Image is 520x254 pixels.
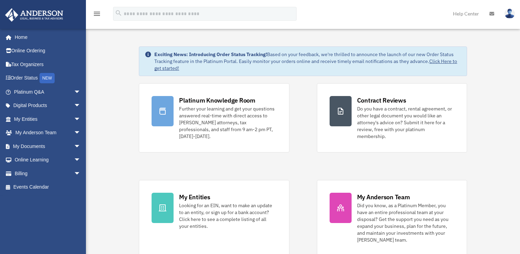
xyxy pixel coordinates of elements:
[357,202,454,243] div: Did you know, as a Platinum Member, you have an entire professional team at your disposal? Get th...
[5,180,91,194] a: Events Calendar
[179,193,210,201] div: My Entities
[5,167,91,180] a: Billingarrow_drop_down
[317,83,467,152] a: Contract Reviews Do you have a contract, rental agreement, or other legal document you would like...
[74,153,88,167] span: arrow_drop_down
[74,139,88,154] span: arrow_drop_down
[5,30,88,44] a: Home
[357,96,406,105] div: Contract Reviews
[154,51,267,57] strong: Exciting News: Introducing Order Status Tracking!
[139,83,289,152] a: Platinum Knowledge Room Further your learning and get your questions answered real-time with dire...
[74,167,88,181] span: arrow_drop_down
[5,139,91,153] a: My Documentsarrow_drop_down
[357,105,454,140] div: Do you have a contract, rental agreement, or other legal document you would like an attorney's ad...
[93,12,101,18] a: menu
[3,8,65,22] img: Anderson Advisors Platinum Portal
[74,126,88,140] span: arrow_drop_down
[40,73,55,83] div: NEW
[5,112,91,126] a: My Entitiesarrow_drop_down
[5,71,91,85] a: Order StatusNEW
[5,126,91,140] a: My Anderson Teamarrow_drop_down
[154,58,457,71] a: Click Here to get started!
[154,51,461,72] div: Based on your feedback, we're thrilled to announce the launch of our new Order Status Tracking fe...
[179,202,276,230] div: Looking for an EIN, want to make an update to an entity, or sign up for a bank account? Click her...
[5,44,91,58] a: Online Ordering
[505,9,515,19] img: User Pic
[74,85,88,99] span: arrow_drop_down
[179,96,255,105] div: Platinum Knowledge Room
[74,99,88,113] span: arrow_drop_down
[93,10,101,18] i: menu
[5,153,91,167] a: Online Learningarrow_drop_down
[5,57,91,71] a: Tax Organizers
[5,85,91,99] a: Platinum Q&Aarrow_drop_down
[357,193,410,201] div: My Anderson Team
[74,112,88,126] span: arrow_drop_down
[115,9,122,17] i: search
[5,99,91,113] a: Digital Productsarrow_drop_down
[179,105,276,140] div: Further your learning and get your questions answered real-time with direct access to [PERSON_NAM...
